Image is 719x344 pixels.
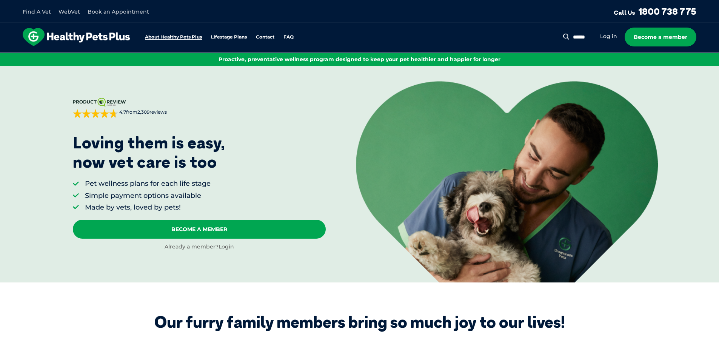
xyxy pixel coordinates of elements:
span: 2,309 reviews [137,109,167,115]
a: WebVet [59,8,80,15]
a: FAQ [283,35,294,40]
p: Loving them is easy, now vet care is too [73,133,225,171]
a: Book an Appointment [88,8,149,15]
img: <p>Loving them is easy, <br /> now vet care is too</p> [356,81,658,282]
strong: 4.7 [119,109,126,115]
a: Call Us1800 738 775 [614,6,696,17]
a: Login [219,243,234,250]
a: Become a member [625,28,696,46]
a: Contact [256,35,274,40]
span: from [118,109,167,116]
span: Call Us [614,9,635,16]
li: Simple payment options available [85,191,211,201]
a: Lifestage Plans [211,35,247,40]
div: Already a member? [73,243,326,251]
li: Made by vets, loved by pets! [85,203,211,212]
img: hpp-logo [23,28,130,46]
a: Log in [600,33,617,40]
button: Search [562,33,571,40]
span: Proactive, preventative wellness program designed to keep your pet healthier and happier for longer [219,56,500,63]
a: About Healthy Pets Plus [145,35,202,40]
li: Pet wellness plans for each life stage [85,179,211,188]
a: Become A Member [73,220,326,239]
a: Find A Vet [23,8,51,15]
a: 4.7from2,309reviews [73,98,326,118]
div: Our furry family members bring so much joy to our lives! [154,313,565,332]
div: 4.7 out of 5 stars [73,109,118,118]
